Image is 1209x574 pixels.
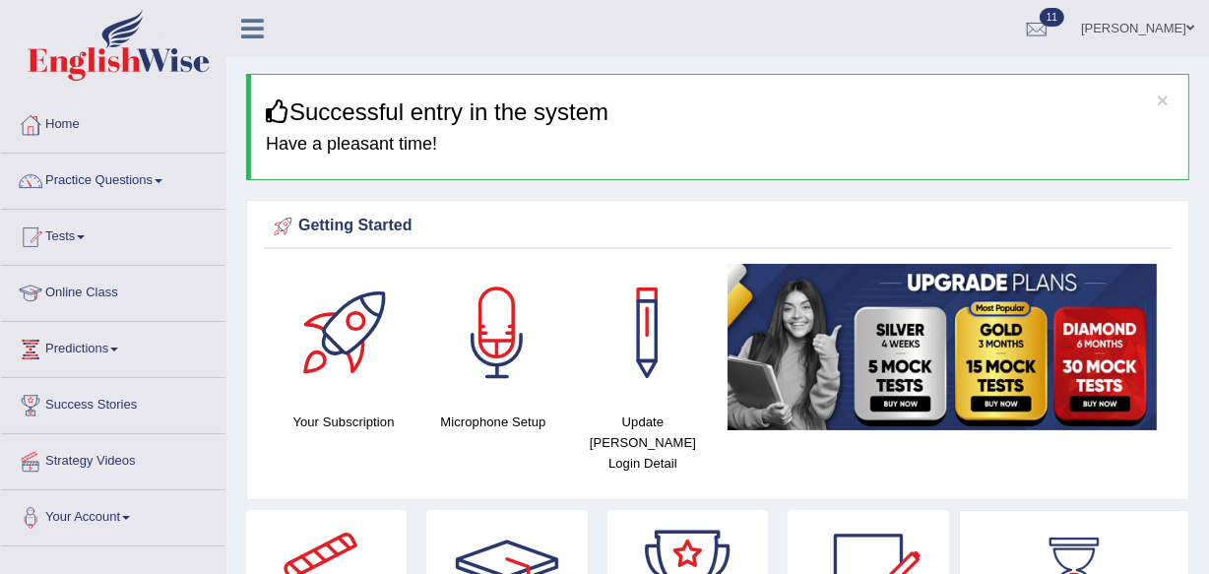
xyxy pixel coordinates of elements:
a: Predictions [1,322,225,371]
a: Your Account [1,490,225,540]
h4: Your Subscription [279,412,409,432]
h4: Update [PERSON_NAME] Login Detail [578,412,708,474]
div: Getting Started [269,212,1167,241]
a: Online Class [1,266,225,315]
a: Strategy Videos [1,434,225,483]
button: × [1157,90,1169,110]
img: small5.jpg [728,264,1157,430]
a: Home [1,97,225,147]
a: Tests [1,210,225,259]
h4: Microphone Setup [428,412,558,432]
a: Practice Questions [1,154,225,203]
h4: Have a pleasant time! [266,135,1174,155]
h3: Successful entry in the system [266,99,1174,125]
span: 11 [1040,8,1064,27]
a: Success Stories [1,378,225,427]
